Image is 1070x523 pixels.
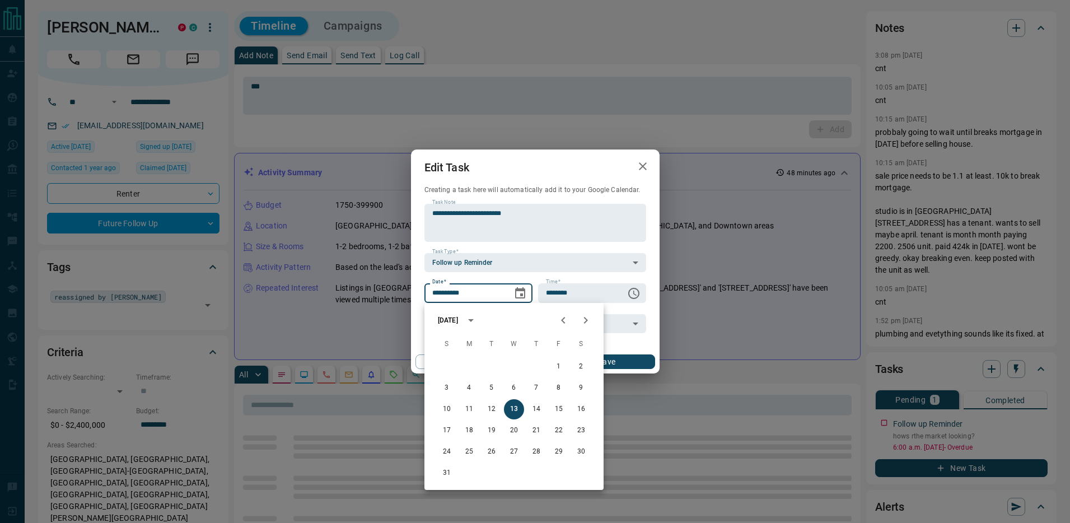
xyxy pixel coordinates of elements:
p: Creating a task here will automatically add it to your Google Calendar. [424,185,646,195]
button: 5 [482,378,502,398]
button: 8 [549,378,569,398]
button: 15 [549,399,569,419]
span: Thursday [526,333,546,356]
span: Wednesday [504,333,524,356]
button: 7 [526,378,546,398]
button: 9 [571,378,591,398]
span: Saturday [571,333,591,356]
button: Choose time, selected time is 6:00 AM [623,282,645,305]
button: 14 [526,399,546,419]
button: 12 [482,399,502,419]
button: 1 [549,357,569,377]
button: 11 [459,399,479,419]
button: 18 [459,421,479,441]
button: Cancel [415,354,511,369]
button: 21 [526,421,546,441]
button: 3 [437,378,457,398]
button: 24 [437,442,457,462]
button: 25 [459,442,479,462]
button: Save [559,354,655,369]
button: 20 [504,421,524,441]
button: calendar view is open, switch to year view [461,311,480,330]
button: 23 [571,421,591,441]
button: 29 [549,442,569,462]
label: Date [432,278,446,286]
button: 28 [526,442,546,462]
div: Follow up Reminder [424,253,646,272]
label: Task Type [432,248,459,255]
button: 22 [549,421,569,441]
span: Sunday [437,333,457,356]
button: 4 [459,378,479,398]
button: 13 [504,399,524,419]
h2: Edit Task [411,150,483,185]
div: [DATE] [438,315,458,325]
button: Previous month [552,309,574,331]
span: Tuesday [482,333,502,356]
button: 27 [504,442,524,462]
span: Monday [459,333,479,356]
button: Next month [574,309,597,331]
button: 26 [482,442,502,462]
button: 2 [571,357,591,377]
button: 16 [571,399,591,419]
label: Task Note [432,199,455,206]
label: Time [546,278,560,286]
button: 19 [482,421,502,441]
button: 31 [437,463,457,483]
button: 30 [571,442,591,462]
button: 6 [504,378,524,398]
button: 17 [437,421,457,441]
span: Friday [549,333,569,356]
button: Choose date, selected date is Aug 13, 2025 [509,282,531,305]
button: 10 [437,399,457,419]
